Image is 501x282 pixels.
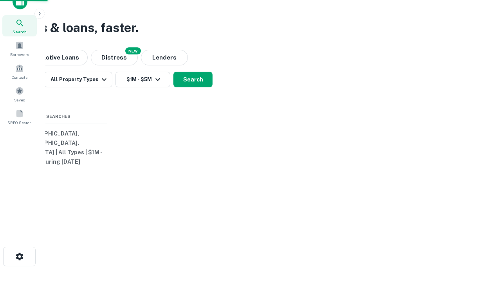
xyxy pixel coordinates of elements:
[33,50,88,65] button: Active Loans
[10,51,29,58] span: Borrowers
[91,50,138,65] button: Search distressed loans with lien and other non-mortgage details.
[141,50,188,65] button: Lenders
[2,61,37,82] a: Contacts
[125,47,141,54] div: NEW
[115,72,170,87] button: $1M - $5M
[7,119,32,126] span: SREO Search
[462,219,501,257] iframe: Chat Widget
[44,72,112,87] button: All Property Types
[14,97,25,103] span: Saved
[2,83,37,105] a: Saved
[2,15,37,36] a: Search
[12,74,27,80] span: Contacts
[2,38,37,59] a: Borrowers
[13,29,27,35] span: Search
[173,72,213,87] button: Search
[2,106,37,127] a: SREO Search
